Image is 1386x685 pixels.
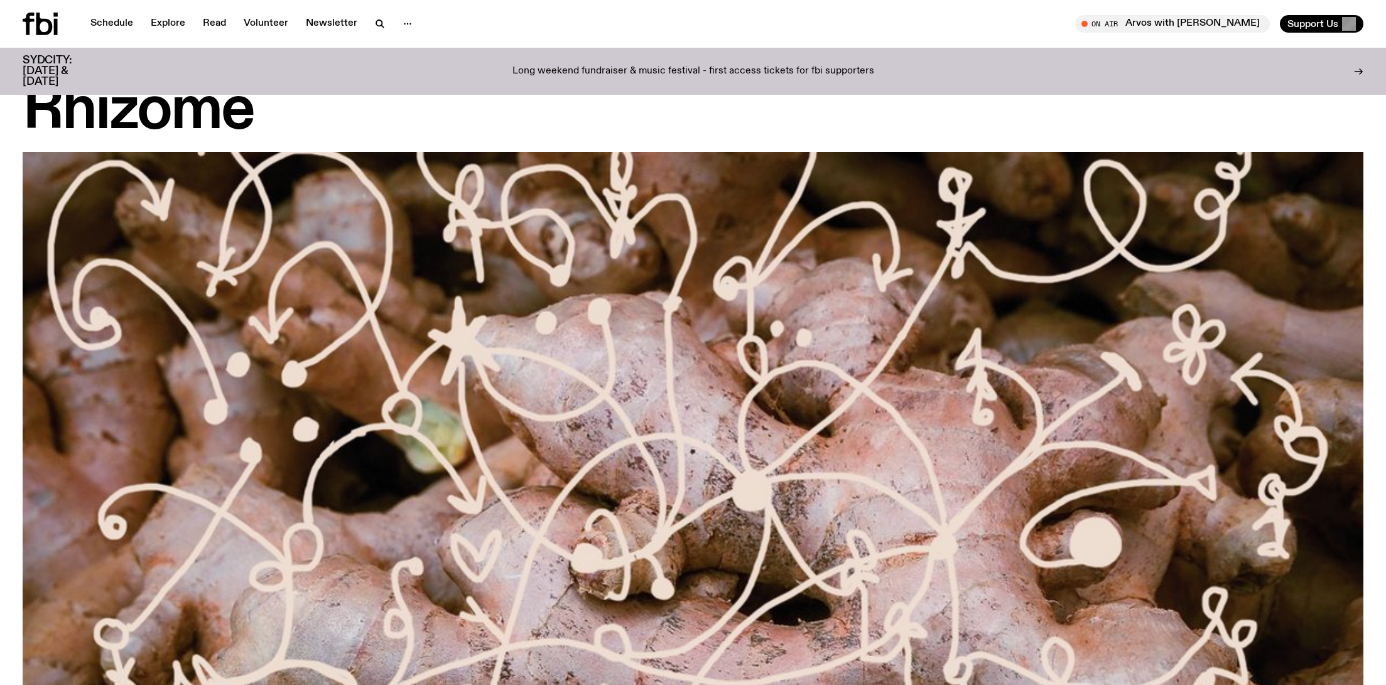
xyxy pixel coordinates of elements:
[23,55,103,87] h3: SYDCITY: [DATE] & [DATE]
[236,15,296,33] a: Volunteer
[298,15,365,33] a: Newsletter
[195,15,234,33] a: Read
[1287,18,1338,30] span: Support Us
[143,15,193,33] a: Explore
[23,83,1363,139] h1: Rhizome
[1075,15,1270,33] button: On AirArvos with [PERSON_NAME]
[1280,15,1363,33] button: Support Us
[83,15,141,33] a: Schedule
[512,66,874,77] p: Long weekend fundraiser & music festival - first access tickets for fbi supporters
